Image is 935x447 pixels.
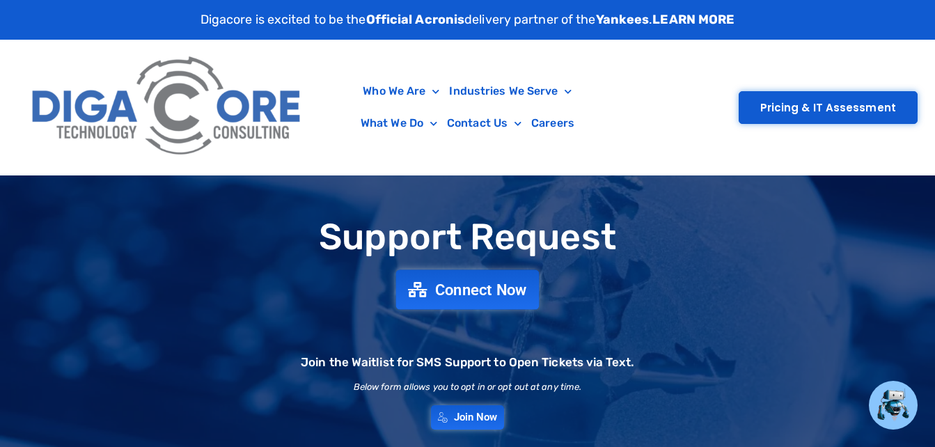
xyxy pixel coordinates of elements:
span: Pricing & IT Assessment [760,102,896,113]
a: Careers [526,107,579,139]
a: Industries We Serve [444,75,576,107]
a: Who We Are [358,75,444,107]
a: Contact Us [442,107,526,139]
a: Pricing & IT Assessment [739,91,918,124]
span: Connect Now [435,282,527,297]
nav: Menu [317,75,618,139]
strong: Yankees [596,12,650,27]
p: Digacore is excited to be the delivery partner of the . [201,10,735,29]
strong: Official Acronis [366,12,465,27]
a: Connect Now [396,269,540,309]
a: Join Now [431,405,505,430]
h2: Below form allows you to opt in or opt out at any time. [354,382,582,391]
a: What We Do [356,107,442,139]
span: Join Now [454,412,498,423]
h2: Join the Waitlist for SMS Support to Open Tickets via Text. [301,356,634,368]
h1: Support Request [7,217,928,257]
a: LEARN MORE [652,12,734,27]
img: Digacore Logo [24,47,311,168]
